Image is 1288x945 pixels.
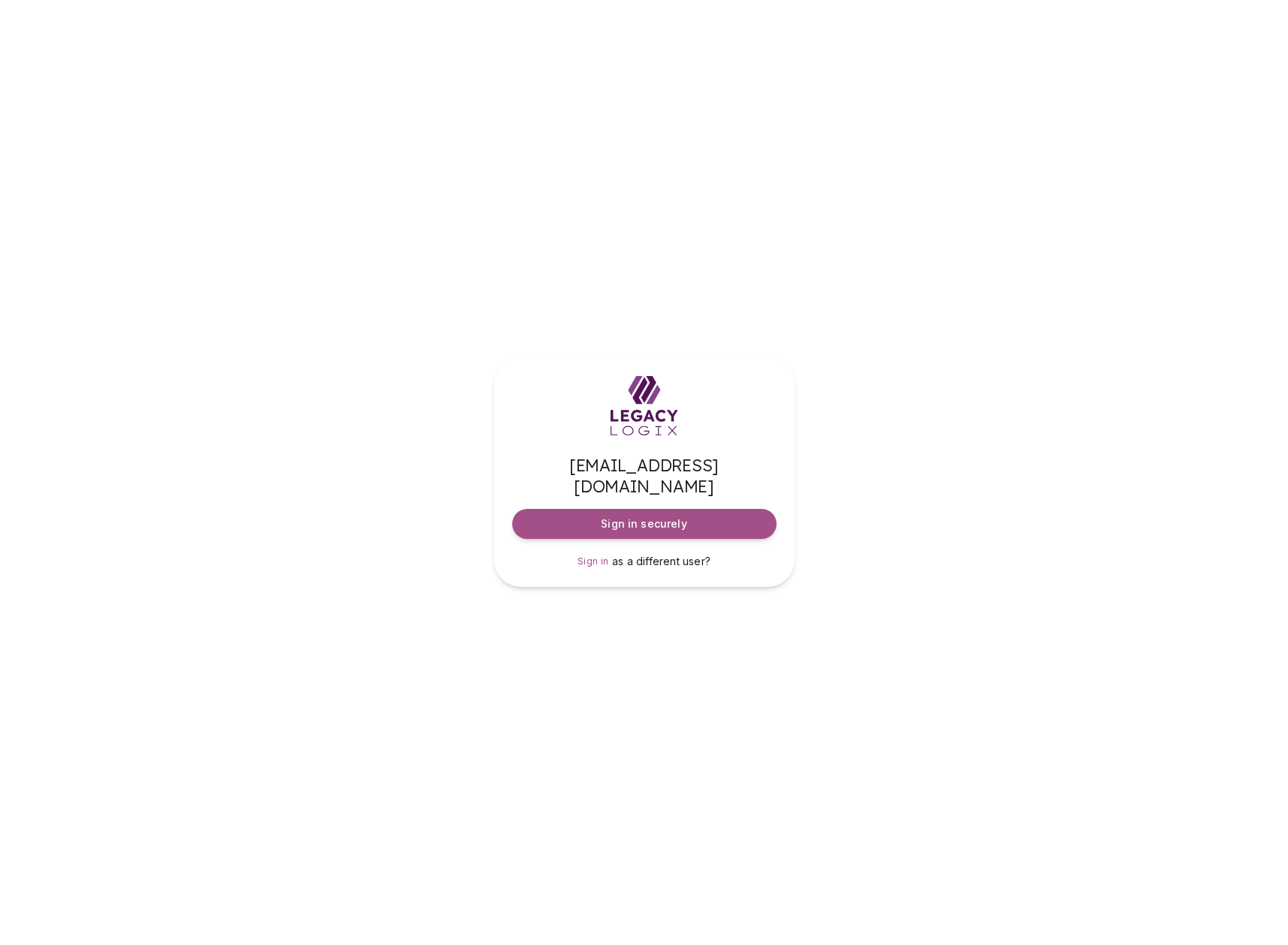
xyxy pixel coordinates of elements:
a: Sign in [578,554,609,569]
span: Sign in [578,555,609,567]
span: [EMAIL_ADDRESS][DOMAIN_NAME] [512,455,777,497]
span: Sign in securely [601,516,686,531]
button: Sign in securely [512,509,777,539]
span: as a different user? [612,555,710,567]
